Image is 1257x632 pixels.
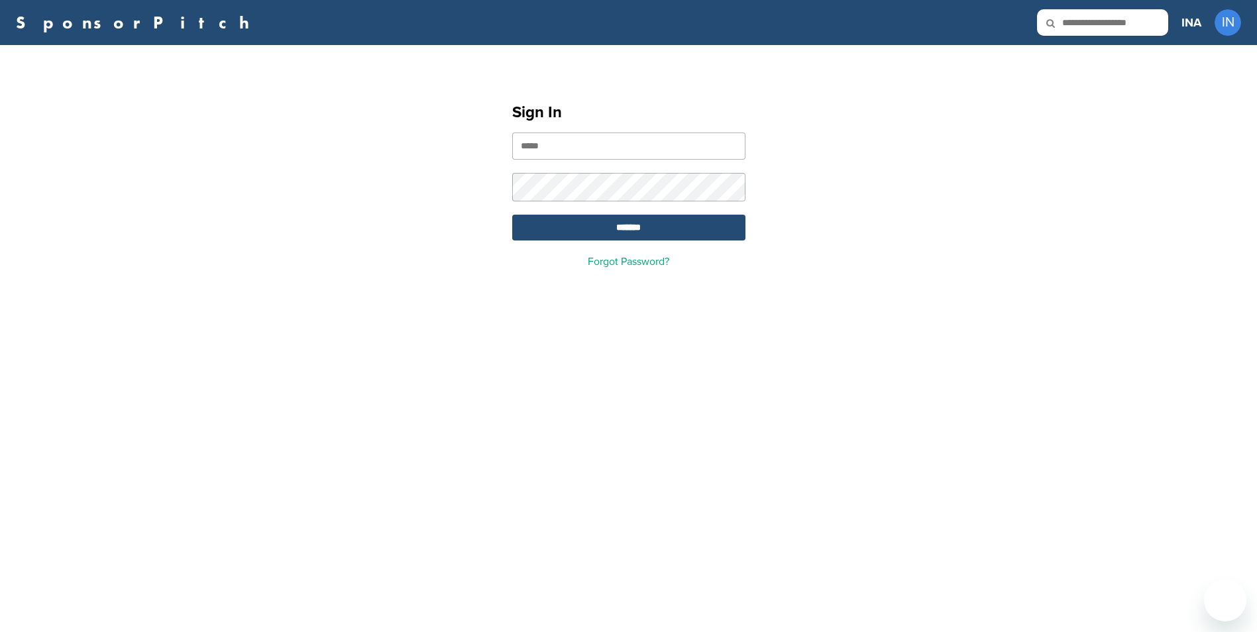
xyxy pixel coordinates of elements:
[588,255,669,268] a: Forgot Password?
[1181,13,1201,32] h3: INA
[1181,8,1201,37] a: INA
[512,101,745,125] h1: Sign In
[1215,9,1241,36] span: IN
[1204,579,1246,621] iframe: Button to launch messaging window
[16,14,258,31] a: SponsorPitch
